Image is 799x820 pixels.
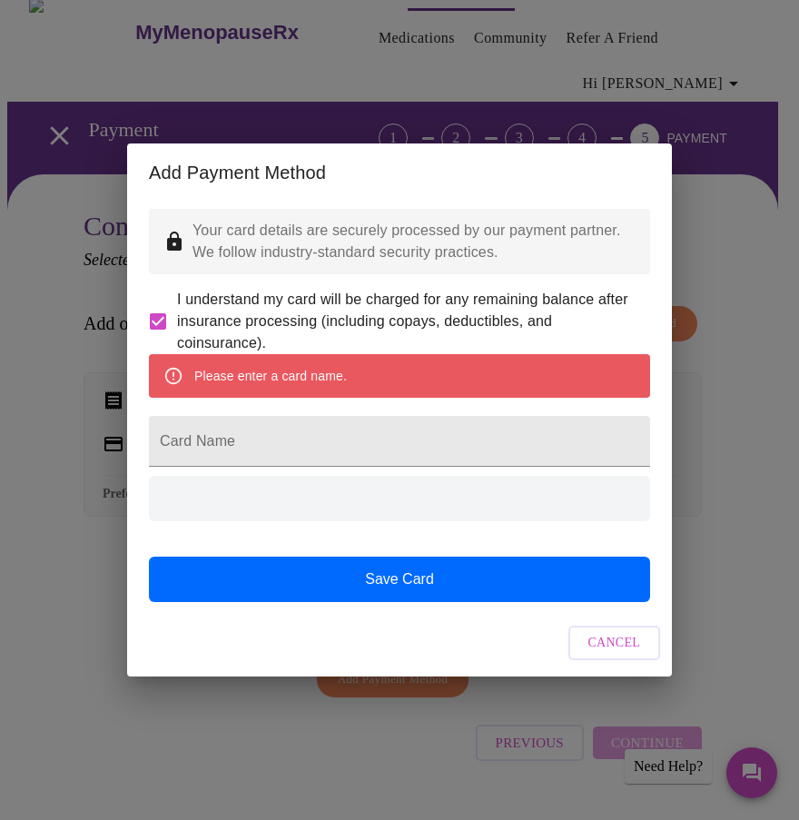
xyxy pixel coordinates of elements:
[149,158,650,187] h2: Add Payment Method
[149,557,650,602] button: Save Card
[194,360,347,392] div: Please enter a card name.
[588,632,641,655] span: Cancel
[177,289,636,354] span: I understand my card will be charged for any remaining balance after insurance processing (includ...
[192,220,636,263] p: Your card details are securely processed by our payment partner. We follow industry-standard secu...
[568,626,661,661] button: Cancel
